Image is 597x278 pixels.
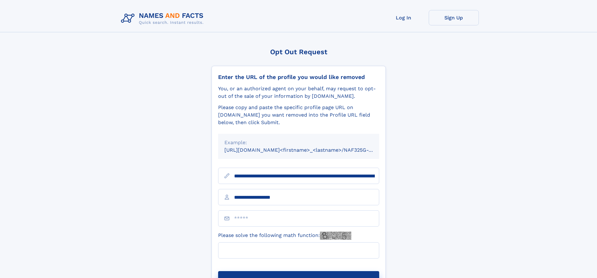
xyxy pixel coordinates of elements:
[218,74,379,81] div: Enter the URL of the profile you would like removed
[218,85,379,100] div: You, or an authorized agent on your behalf, may request to opt-out of the sale of your informatio...
[218,104,379,126] div: Please copy and paste the specific profile page URL on [DOMAIN_NAME] you want removed into the Pr...
[224,139,373,146] div: Example:
[379,10,429,25] a: Log In
[224,147,391,153] small: [URL][DOMAIN_NAME]<firstname>_<lastname>/NAF325G-xxxxxxxx
[118,10,209,27] img: Logo Names and Facts
[218,232,351,240] label: Please solve the following math function:
[212,48,386,56] div: Opt Out Request
[429,10,479,25] a: Sign Up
